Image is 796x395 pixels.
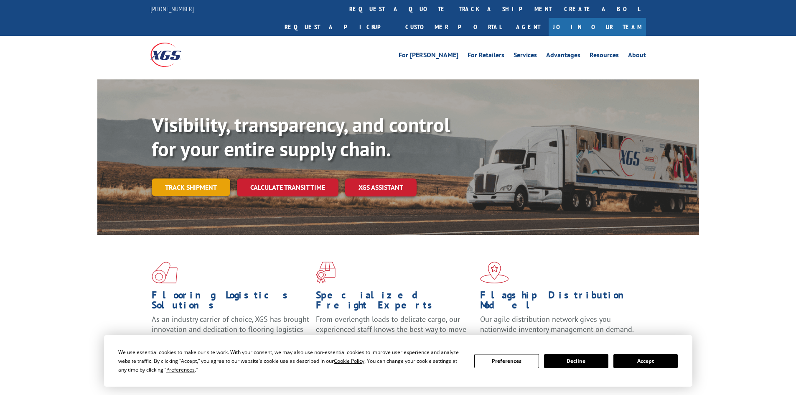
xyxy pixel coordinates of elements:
a: Resources [590,52,619,61]
div: Cookie Consent Prompt [104,335,692,387]
a: About [628,52,646,61]
a: For [PERSON_NAME] [399,52,458,61]
a: Join Our Team [549,18,646,36]
span: Preferences [166,366,195,373]
div: We use essential cookies to make our site work. With your consent, we may also use non-essential ... [118,348,464,374]
span: Cookie Policy [334,357,364,364]
a: Request a pickup [278,18,399,36]
a: Customer Portal [399,18,508,36]
h1: Flooring Logistics Solutions [152,290,310,314]
a: Advantages [546,52,580,61]
a: [PHONE_NUMBER] [150,5,194,13]
p: From overlength loads to delicate cargo, our experienced staff knows the best way to move your fr... [316,314,474,352]
a: For Retailers [468,52,504,61]
span: As an industry carrier of choice, XGS has brought innovation and dedication to flooring logistics... [152,314,309,344]
button: Preferences [474,354,539,368]
a: Track shipment [152,178,230,196]
button: Accept [613,354,678,368]
b: Visibility, transparency, and control for your entire supply chain. [152,112,450,162]
button: Decline [544,354,608,368]
a: Services [514,52,537,61]
h1: Flagship Distribution Model [480,290,638,314]
h1: Specialized Freight Experts [316,290,474,314]
a: Agent [508,18,549,36]
a: Calculate transit time [237,178,338,196]
img: xgs-icon-total-supply-chain-intelligence-red [152,262,178,283]
img: xgs-icon-focused-on-flooring-red [316,262,336,283]
img: xgs-icon-flagship-distribution-model-red [480,262,509,283]
a: XGS ASSISTANT [345,178,417,196]
span: Our agile distribution network gives you nationwide inventory management on demand. [480,314,634,334]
